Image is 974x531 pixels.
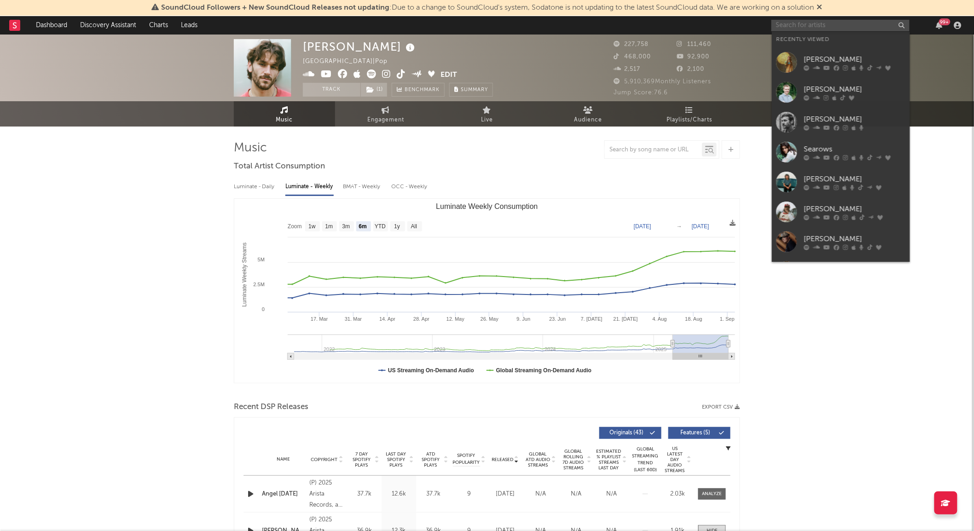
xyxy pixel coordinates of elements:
span: Music [276,115,293,126]
input: Search by song name or URL [605,146,702,154]
text: 1w [308,224,316,230]
span: 92,900 [677,54,710,60]
a: [PERSON_NAME] [772,197,910,227]
text: YTD [375,224,386,230]
text: 1m [325,224,333,230]
text: 28. Apr [413,316,429,322]
text: 9. Jun [516,316,530,322]
div: [DATE] [490,490,521,499]
span: Live [481,115,493,126]
text: 17. Mar [311,316,328,322]
a: Dashboard [29,16,74,35]
div: Recently Viewed [777,34,905,45]
div: 2.03k [664,490,691,499]
div: Searows [804,144,905,155]
text: 18. Aug [685,316,702,322]
div: Name [262,456,305,463]
div: 12.6k [384,490,414,499]
text: 31. Mar [345,316,362,322]
span: 5,910,369 Monthly Listeners [614,79,711,85]
div: [PERSON_NAME] [303,39,417,54]
a: [PERSON_NAME] [772,107,910,137]
a: [PERSON_NAME] [772,77,910,107]
text: 4. Aug [653,316,667,322]
div: 9 [453,490,485,499]
a: Engagement [335,101,436,127]
text: All [411,224,417,230]
text: Zoom [288,224,302,230]
button: Features(5) [668,427,730,439]
span: US Latest Day Audio Streams [664,446,686,473]
text: → [677,223,682,230]
text: 2.5M [254,282,265,287]
span: Audience [574,115,603,126]
text: 23. Jun [549,316,566,322]
a: Benchmark [392,83,445,97]
div: Luminate - Weekly [285,179,334,195]
a: Playlists/Charts [639,101,740,127]
a: Angel [DATE] [262,490,305,499]
div: [PERSON_NAME] [804,233,905,244]
svg: Luminate Weekly Consumption [234,199,740,383]
span: Released [492,457,513,462]
span: Playlists/Charts [667,115,713,126]
button: Originals(43) [599,427,661,439]
div: [PERSON_NAME] [804,84,905,95]
span: Global ATD Audio Streams [525,451,551,468]
span: SoundCloud Followers + New SoundCloud Releases not updating [162,4,390,12]
span: Dismiss [817,4,823,12]
a: [PERSON_NAME] [772,167,910,197]
div: [PERSON_NAME] [804,54,905,65]
text: 5M [258,257,265,262]
div: BMAT - Weekly [343,179,382,195]
span: ATD Spotify Plays [418,451,443,468]
span: Copyright [311,457,337,462]
text: Global Streaming On-Demand Audio [496,367,592,374]
button: Track [303,83,360,97]
text: 12. May [446,316,465,322]
text: 1y [394,224,400,230]
div: N/A [596,490,627,499]
text: 6m [359,224,367,230]
text: US Streaming On-Demand Audio [388,367,474,374]
span: Jump Score: 76.6 [614,90,668,96]
div: 99 + [939,18,951,25]
button: Summary [449,83,493,97]
div: N/A [561,490,591,499]
span: Recent DSP Releases [234,402,308,413]
div: Luminate - Daily [234,179,276,195]
text: 14. Apr [379,316,395,322]
input: Search for artists [771,20,910,31]
a: Discovery Assistant [74,16,143,35]
div: (P) 2025 Arista Records, a division of Sony Music Entertainment, under exclusive license from [PE... [309,478,345,511]
span: Originals ( 43 ) [605,430,648,436]
div: [GEOGRAPHIC_DATA] | Pop [303,56,398,67]
span: Engagement [367,115,404,126]
text: 1. Sep [720,316,735,322]
button: (1) [361,83,387,97]
div: OCC - Weekly [391,179,428,195]
text: 21. [DATE] [614,316,638,322]
a: [PERSON_NAME] [772,257,910,287]
span: Last Day Spotify Plays [384,451,408,468]
span: Spotify Popularity [453,452,480,466]
span: 2,517 [614,66,640,72]
text: Luminate Weekly Streams [241,242,248,307]
span: Benchmark [405,85,440,96]
a: Live [436,101,538,127]
text: Luminate Weekly Consumption [436,202,538,210]
a: Charts [143,16,174,35]
a: Audience [538,101,639,127]
div: Global Streaming Trend (Last 60D) [632,446,659,473]
div: 37.7k [349,490,379,499]
div: 37.7k [418,490,448,499]
text: 0 [262,306,265,312]
div: [PERSON_NAME] [804,114,905,125]
text: 7. [DATE] [581,316,603,322]
a: [PERSON_NAME] [772,47,910,77]
button: 99+ [936,22,943,29]
a: [PERSON_NAME] [772,227,910,257]
span: Estimated % Playlist Streams Last Day [596,449,621,471]
span: ( 1 ) [360,83,388,97]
